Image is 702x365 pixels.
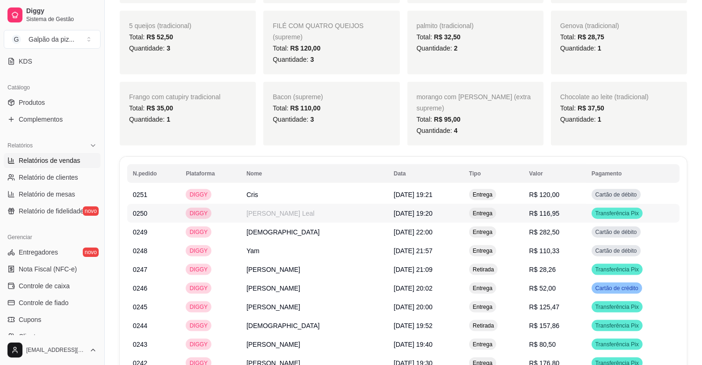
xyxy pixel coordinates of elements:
span: [DATE] 20:02 [394,285,433,292]
button: [EMAIL_ADDRESS][DOMAIN_NAME] [4,339,101,361]
span: Produtos [19,98,45,107]
span: Total: [560,104,604,112]
span: Relatório de mesas [19,190,75,199]
span: Genova (tradicional) [560,22,619,29]
td: [PERSON_NAME] [241,260,388,279]
span: Quantidade: [560,44,601,52]
span: KDS [19,57,32,66]
span: 3 [166,44,170,52]
span: R$ 282,50 [529,228,559,236]
span: DIGGY [188,266,210,273]
a: Controle de fiado [4,295,101,310]
span: [DATE] 21:09 [394,266,433,273]
a: Nota Fiscal (NFC-e) [4,262,101,277]
span: Quantidade: [417,127,458,134]
span: R$ 52,50 [146,33,173,41]
span: Retirada [471,266,496,273]
span: DIGGY [188,285,210,292]
span: DIGGY [188,191,210,198]
span: [DATE] 20:00 [394,303,433,311]
span: [DATE] 22:00 [394,228,433,236]
span: R$ 37,50 [578,104,604,112]
span: Relatório de fidelidade [19,206,84,216]
span: R$ 28,75 [578,33,604,41]
span: Clientes [19,332,43,341]
span: 0246 [133,285,147,292]
div: Gerenciar [4,230,101,245]
td: [DEMOGRAPHIC_DATA] [241,316,388,335]
span: Entrega [471,191,494,198]
a: Relatórios de vendas [4,153,101,168]
span: R$ 120,00 [529,191,559,198]
span: [EMAIL_ADDRESS][DOMAIN_NAME] [26,346,86,354]
span: Chocolate ao leite (tradicional) [560,93,649,101]
span: Entregadores [19,248,58,257]
span: palmito (tradicional) [417,22,474,29]
span: R$ 95,00 [434,116,461,123]
th: Valor [523,164,586,183]
span: 0243 [133,341,147,348]
span: 5 queijos (tradicional) [129,22,191,29]
a: Relatório de mesas [4,187,101,202]
a: Clientes [4,329,101,344]
span: R$ 32,50 [434,33,461,41]
div: Galpão da piz ... [29,35,74,44]
a: Relatório de fidelidadenovo [4,204,101,219]
span: [DATE] 19:21 [394,191,433,198]
span: Quantidade: [273,116,314,123]
span: Total: [273,104,320,112]
span: Quantidade: [129,116,170,123]
span: 3 [310,116,314,123]
span: [DATE] 19:52 [394,322,433,329]
span: 2 [454,44,458,52]
span: 0245 [133,303,147,311]
span: Cupons [19,315,41,324]
a: DiggySistema de Gestão [4,4,101,26]
span: Relatórios de vendas [19,156,80,165]
span: Total: [417,116,461,123]
span: 1 [166,116,170,123]
span: R$ 116,95 [529,210,559,217]
span: DIGGY [188,228,210,236]
td: Yam [241,241,388,260]
span: [DATE] 19:40 [394,341,433,348]
a: Controle de caixa [4,278,101,293]
span: 0244 [133,322,147,329]
span: 0248 [133,247,147,255]
span: Cartão de débito [593,191,639,198]
span: Total: [560,33,604,41]
span: G [12,35,21,44]
span: R$ 157,86 [529,322,559,329]
td: [DEMOGRAPHIC_DATA] [241,223,388,241]
a: KDS [4,54,101,69]
td: [PERSON_NAME] Leal [241,204,388,223]
span: 1 [598,44,601,52]
span: Transferência Pix [593,210,641,217]
a: Produtos [4,95,101,110]
span: Transferência Pix [593,341,641,348]
span: Relatórios [7,142,33,149]
span: R$ 110,33 [529,247,559,255]
span: R$ 110,00 [290,104,321,112]
span: Controle de caixa [19,281,70,291]
span: Quantidade: [129,44,170,52]
span: DIGGY [188,247,210,255]
span: Transferência Pix [593,303,641,311]
th: Tipo [463,164,524,183]
th: Data [388,164,463,183]
span: 4 [454,127,458,134]
span: Entrega [471,285,494,292]
span: Controle de fiado [19,298,69,307]
a: Complementos [4,112,101,127]
span: R$ 28,26 [529,266,556,273]
span: Bacon (supreme) [273,93,323,101]
span: Entrega [471,228,494,236]
td: [PERSON_NAME] [241,298,388,316]
span: R$ 120,00 [290,44,321,52]
span: 3 [310,56,314,63]
span: Total: [417,33,461,41]
span: Entrega [471,341,494,348]
span: 0250 [133,210,147,217]
span: [DATE] 19:20 [394,210,433,217]
span: morango com [PERSON_NAME] (extra supreme) [417,93,531,112]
